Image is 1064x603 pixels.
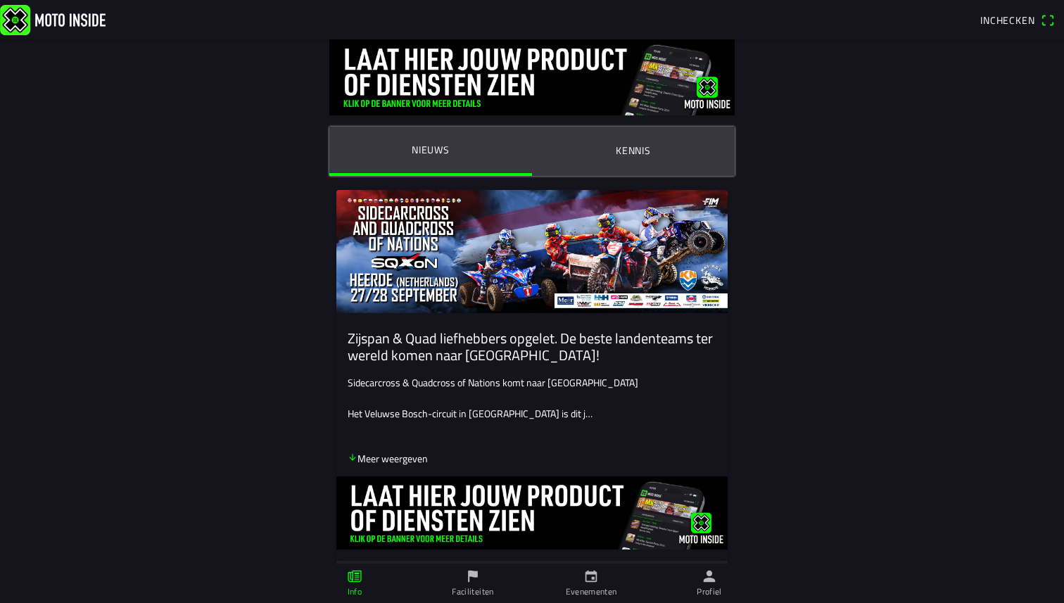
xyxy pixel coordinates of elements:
ion-label: Kennis [616,143,651,158]
p: Meer weergeven [348,451,428,466]
img: 64v4Apfhk9kRvyee7tCCbhUWCIhqkwx3UzeRWfBS.jpg [336,190,728,313]
ion-label: Nieuws [412,142,450,158]
a: Incheckenqr scanner [973,8,1061,32]
p: Sidecarcross & Quadcross of Nations komt naar [GEOGRAPHIC_DATA] [348,375,716,390]
ion-label: Info [348,585,362,598]
ion-icon: calendar [583,569,599,584]
ion-card-title: Zijspan & Quad liefhebbers opgelet. De beste landenteams ter wereld komen naar [GEOGRAPHIC_DATA]! [348,330,716,364]
span: Inchecken [980,13,1035,27]
ion-icon: flag [465,569,481,584]
ion-icon: arrow down [348,452,357,462]
ion-label: Profiel [697,585,722,598]
ion-label: Faciliteiten [452,585,493,598]
ion-button: Delen [336,561,728,586]
ion-label: Evenementen [566,585,617,598]
ion-icon: person [702,569,717,584]
img: DquIORQn5pFcG0wREDc6xsoRnKbaxAuyzJmd8qj8.jpg [329,39,735,115]
img: ovdhpoPiYVyyWxH96Op6EavZdUOyIWdtEOENrLni.jpg [336,476,728,550]
ion-icon: paper [347,569,362,584]
p: Het Veluwse Bosch-circuit in [GEOGRAPHIC_DATA] is dit j… [348,406,716,421]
